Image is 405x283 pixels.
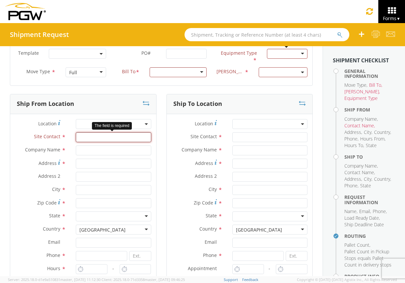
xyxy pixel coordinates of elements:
[344,88,380,95] li: ,
[344,122,375,129] li: ,
[199,226,217,232] span: Country
[364,176,372,182] li: ,
[195,160,213,166] span: Address
[17,101,74,107] h3: Ship From Location
[206,212,217,219] span: State
[344,215,380,221] li: ,
[5,3,46,20] img: pgw-form-logo-1aaa8060b1cc70fad034.png
[92,122,132,130] div: The field is required
[364,176,371,182] span: City
[145,277,185,282] span: master, [DATE] 09:46:25
[344,182,359,189] li: ,
[383,15,400,21] span: Forms
[374,129,390,135] span: Country
[203,252,217,258] span: Phone
[173,101,222,107] h3: Ship To Location
[333,57,389,64] strong: Shipment Checklist
[344,122,374,129] span: Contact Name
[79,227,126,233] div: [GEOGRAPHIC_DATA]
[364,129,372,136] li: ,
[344,176,362,182] li: ,
[366,142,377,148] span: State
[344,195,395,205] h4: Request Information
[344,136,358,142] span: Phone
[344,129,362,136] li: ,
[396,16,400,21] span: ▼
[344,169,374,175] span: Contact Name
[374,176,390,182] span: Country
[344,242,369,248] span: Pallet Count
[344,95,378,101] span: Equipment Type
[374,129,391,136] li: ,
[286,251,307,261] input: Ext.
[344,274,395,279] h4: Product Info
[344,154,395,159] h4: Ship To
[52,186,60,192] span: City
[49,212,60,219] span: State
[344,182,358,189] span: Phone
[122,68,135,76] span: Bill To
[43,226,60,232] span: Country
[344,69,395,79] h4: General Information
[190,133,217,140] span: Site Contact
[194,200,213,206] span: Zip Code
[344,142,363,148] span: Hours To
[129,251,151,261] input: Ext.
[37,200,57,206] span: Zip Code
[360,182,371,189] span: State
[359,208,370,214] span: Email
[26,68,50,75] span: Move Type
[359,208,371,215] li: ,
[221,50,257,56] span: Equipment Type
[344,242,370,248] li: ,
[182,146,217,153] span: Company Name
[344,82,367,88] li: ,
[195,173,217,179] span: Address 2
[369,82,381,88] span: Bill To
[344,221,384,228] span: Ship Deadline Date
[360,136,385,142] span: Hours From
[344,82,366,88] span: Move Type
[46,252,60,258] span: Phone
[209,186,217,192] span: City
[344,234,395,238] h4: Routing
[297,277,397,282] span: Copyright © [DATE]-[DATE] Agistix Inc., All Rights Reserved
[344,215,379,221] span: Load Ready Date
[373,208,387,215] li: ,
[141,50,151,56] span: PO#
[344,136,359,142] li: ,
[38,120,57,127] span: Location
[39,160,57,166] span: Address
[344,107,395,112] h4: Ship From
[205,239,217,245] span: Email
[69,69,77,76] div: Full
[344,176,361,182] span: Address
[344,129,361,135] span: Address
[217,68,244,76] span: Bill Code
[18,50,39,56] span: Template
[195,120,213,127] span: Location
[344,116,377,122] span: Company Name
[344,169,375,176] li: ,
[112,265,114,271] span: -
[364,129,371,135] span: City
[236,227,282,233] div: [GEOGRAPHIC_DATA]
[101,277,185,282] span: Client: 2025.18.0-71d3358
[344,208,358,215] li: ,
[10,31,69,38] h4: Shipment Request
[48,239,60,245] span: Email
[47,265,60,271] span: Hours
[188,265,217,271] span: Appointment
[344,116,378,122] li: ,
[344,142,364,149] li: ,
[34,133,60,140] span: Site Contact
[242,277,258,282] a: Feedback
[344,163,377,169] span: Company Name
[344,163,378,169] li: ,
[38,173,60,179] span: Address 2
[344,248,391,268] span: Pallet Count in Pickup Stops equals Pallet Count in delivery stops
[224,277,238,282] a: Support
[60,277,101,282] span: master, [DATE] 11:12:30
[344,208,357,214] span: Name
[185,28,349,41] input: Shipment, Tracking or Reference Number (at least 4 chars)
